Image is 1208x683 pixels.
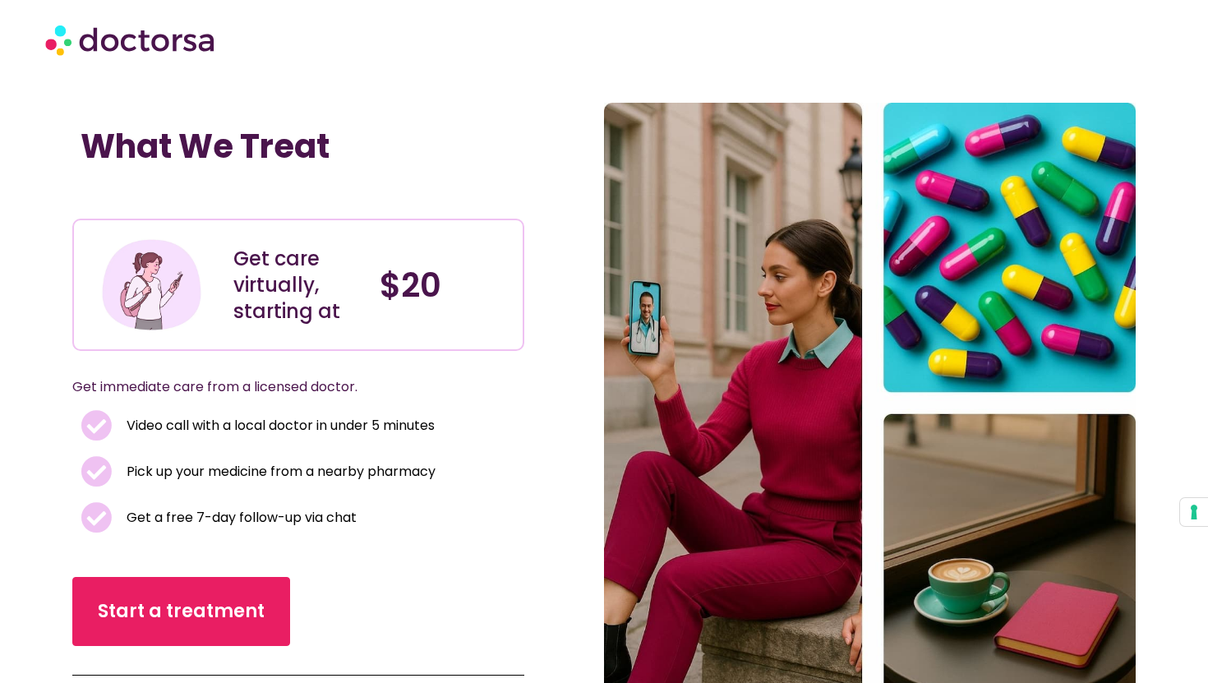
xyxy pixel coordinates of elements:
[122,506,357,529] span: Get a free 7-day follow-up via chat
[233,246,364,325] div: Get care virtually, starting at
[1180,498,1208,526] button: Your consent preferences for tracking technologies
[72,376,485,399] p: Get immediate care from a licensed doctor.
[81,127,516,166] h1: What We Treat
[122,460,436,483] span: Pick up your medicine from a nearby pharmacy
[98,598,265,625] span: Start a treatment
[122,414,435,437] span: Video call with a local doctor in under 5 minutes
[81,182,327,202] iframe: Customer reviews powered by Trustpilot
[99,233,204,337] img: Illustration depicting a young woman in a casual outfit, engaged with her smartphone. She has a p...
[380,265,510,305] h4: $20
[72,577,290,646] a: Start a treatment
